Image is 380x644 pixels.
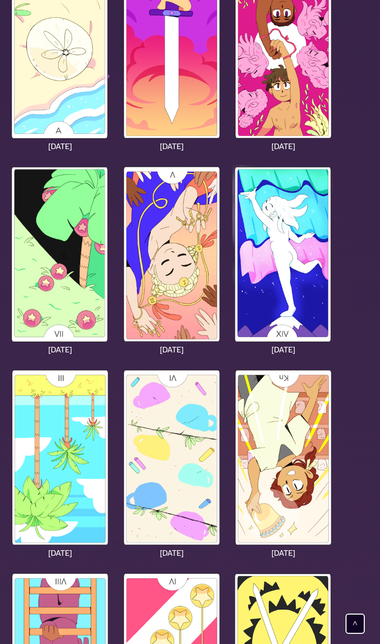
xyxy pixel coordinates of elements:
[346,614,365,634] button: ^
[232,165,334,344] img: June 19, 2025
[9,547,111,559] p: [DATE]
[9,344,111,356] p: [DATE]
[232,368,334,547] img: June 16, 2025
[9,165,111,344] img: June 21, 2025
[121,344,222,356] p: [DATE]
[232,344,334,356] p: [DATE]
[121,547,222,559] p: [DATE]
[9,368,111,547] img: June 18, 2025
[121,165,222,344] img: June 20, 2025
[9,140,111,153] p: [DATE]
[121,140,222,153] p: [DATE]
[232,547,334,559] p: [DATE]
[121,368,222,547] img: June 17, 2025
[232,140,334,153] p: [DATE]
